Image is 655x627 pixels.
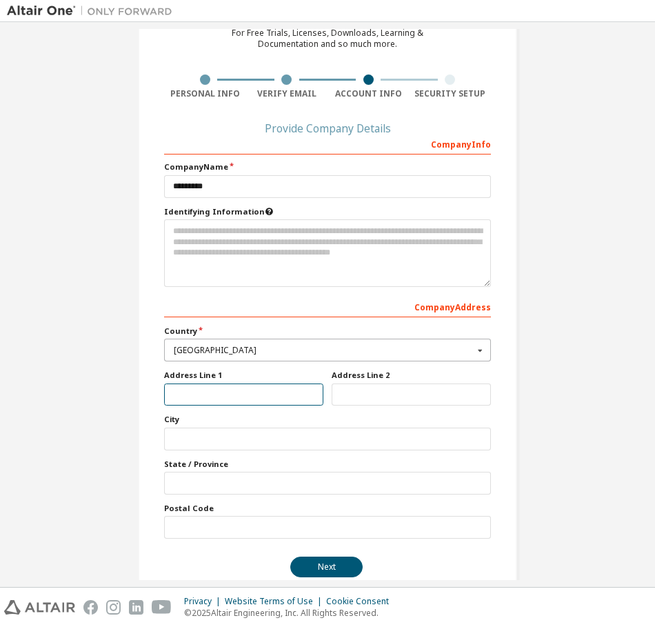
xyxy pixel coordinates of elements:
div: Company Address [164,295,491,317]
div: Account Info [327,88,410,99]
label: Address Line 1 [164,370,323,381]
div: Provide Company Details [164,124,491,132]
img: altair_logo.svg [4,600,75,615]
div: Cookie Consent [326,596,397,607]
div: Security Setup [410,88,492,99]
button: Next [290,557,363,577]
img: linkedin.svg [129,600,143,615]
div: For Free Trials, Licenses, Downloads, Learning & Documentation and so much more. [232,28,423,50]
div: Personal Info [164,88,246,99]
label: Please provide any information that will help our support team identify your company. Email and n... [164,206,491,217]
label: Address Line 2 [332,370,491,381]
label: Postal Code [164,503,491,514]
label: Country [164,326,491,337]
img: youtube.svg [152,600,172,615]
img: Altair One [7,4,179,18]
div: Privacy [184,596,225,607]
div: Company Info [164,132,491,155]
img: instagram.svg [106,600,121,615]
div: Website Terms of Use [225,596,326,607]
div: [GEOGRAPHIC_DATA] [174,346,474,355]
p: © 2025 Altair Engineering, Inc. All Rights Reserved. [184,607,397,619]
label: State / Province [164,459,491,470]
label: City [164,414,491,425]
label: Company Name [164,161,491,172]
img: facebook.svg [83,600,98,615]
div: Verify Email [246,88,328,99]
